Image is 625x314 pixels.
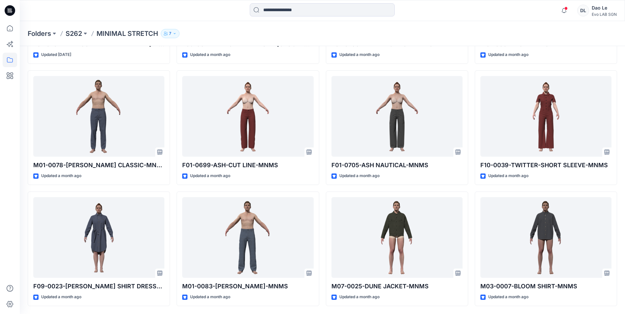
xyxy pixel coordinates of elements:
[339,51,380,58] p: Updated a month ago
[480,76,611,157] a: F10-0039-TWITTER-SHORT SLEEVE-MNMS
[488,51,528,58] p: Updated a month ago
[339,172,380,179] p: Updated a month ago
[339,294,380,301] p: Updated a month ago
[28,29,51,38] a: Folders
[480,197,611,278] a: M03-0007-BLOOM SHIRT-MNMS
[161,29,180,38] button: 7
[488,294,528,301] p: Updated a month ago
[41,172,81,179] p: Updated a month ago
[480,161,611,170] p: F10-0039-TWITTER-SHORT SLEEVE-MNMS
[592,12,617,17] div: Evo LAB SGN
[190,172,230,179] p: Updated a month ago
[66,29,82,38] a: S262
[169,30,171,37] p: 7
[190,51,230,58] p: Updated a month ago
[182,76,313,157] a: F01-0699-ASH-CUT LINE-MNMS
[97,29,158,38] p: MINIMAL STRETCH
[190,294,230,301] p: Updated a month ago
[577,5,589,16] div: DL
[488,172,528,179] p: Updated a month ago
[33,197,164,278] a: F09-0023-JEANIE SHIRT DRESS-MNMS
[331,161,463,170] p: F01-0705-ASH NAUTICAL-MNMS
[33,76,164,157] a: M01-0078-VEGA CLASSIC-MNMS
[480,282,611,291] p: M03-0007-BLOOM SHIRT-MNMS
[331,76,463,157] a: F01-0705-ASH NAUTICAL-MNMS
[331,197,463,278] a: M07-0025-DUNE JACKET-MNMS
[182,282,313,291] p: M01-0083-[PERSON_NAME]-MNMS
[592,4,617,12] div: Dao Le
[33,161,164,170] p: M01-0078-[PERSON_NAME] CLASSIC-MNMS
[33,282,164,291] p: F09-0023-[PERSON_NAME] SHIRT DRESS-MNMS
[41,51,71,58] p: Updated [DATE]
[41,294,81,301] p: Updated a month ago
[182,197,313,278] a: M01-0083-LOOM CARPENTER-MNMS
[331,282,463,291] p: M07-0025-DUNE JACKET-MNMS
[182,161,313,170] p: F01-0699-ASH-CUT LINE-MNMS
